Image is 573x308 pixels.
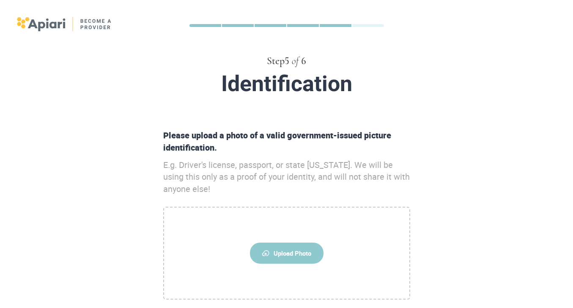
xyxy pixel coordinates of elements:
[87,72,486,96] div: Identification
[70,54,503,68] div: Step 5 6
[250,243,324,264] span: Upload Photo
[292,56,299,66] span: of
[160,159,414,195] div: E.g. Driver's license, passport, or state [US_STATE]. We will be using this only as a proof of yo...
[17,17,112,31] img: logo
[262,250,269,256] img: upload
[160,130,414,154] div: Please upload a photo of a valid government-issued picture identification.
